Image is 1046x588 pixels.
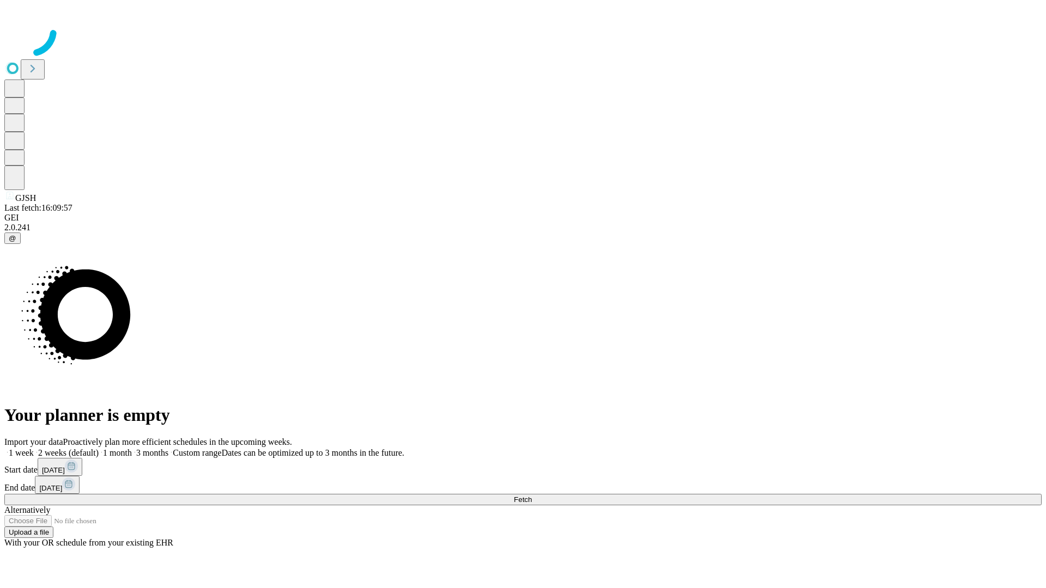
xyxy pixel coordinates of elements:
[38,458,82,476] button: [DATE]
[9,234,16,242] span: @
[4,494,1042,505] button: Fetch
[4,476,1042,494] div: End date
[4,203,72,212] span: Last fetch: 16:09:57
[63,437,292,446] span: Proactively plan more efficient schedules in the upcoming weeks.
[38,448,99,457] span: 2 weeks (default)
[4,538,173,547] span: With your OR schedule from your existing EHR
[4,223,1042,232] div: 2.0.241
[136,448,168,457] span: 3 months
[42,466,65,474] span: [DATE]
[514,495,532,504] span: Fetch
[4,526,53,538] button: Upload a file
[15,193,36,203] span: GJSH
[9,448,34,457] span: 1 week
[222,448,404,457] span: Dates can be optimized up to 3 months in the future.
[4,232,21,244] button: @
[4,505,50,514] span: Alternatively
[35,476,80,494] button: [DATE]
[4,458,1042,476] div: Start date
[103,448,132,457] span: 1 month
[4,213,1042,223] div: GEI
[4,437,63,446] span: Import your data
[173,448,221,457] span: Custom range
[4,405,1042,425] h1: Your planner is empty
[39,484,62,492] span: [DATE]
